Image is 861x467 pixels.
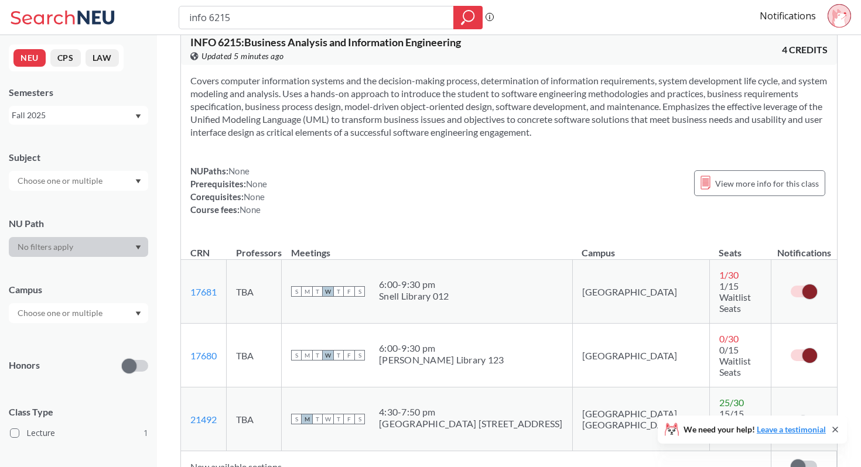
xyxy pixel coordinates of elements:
[244,191,265,202] span: None
[12,306,110,320] input: Choose one or multiple
[227,324,282,387] td: TBA
[291,350,302,360] span: S
[344,414,354,424] span: F
[9,86,148,99] div: Semesters
[461,9,475,26] svg: magnifying glass
[757,424,826,434] a: Leave a testimonial
[143,427,148,439] span: 1
[10,425,148,441] label: Lecture
[190,246,210,259] div: CRN
[9,283,148,296] div: Campus
[572,387,709,451] td: [GEOGRAPHIC_DATA], [GEOGRAPHIC_DATA]
[227,260,282,324] td: TBA
[228,166,250,176] span: None
[354,350,365,360] span: S
[715,176,819,191] span: View more info for this class
[50,49,81,67] button: CPS
[291,286,302,297] span: S
[9,303,148,323] div: Dropdown arrow
[240,204,261,215] span: None
[9,406,148,418] span: Class Type
[9,106,148,125] div: Fall 2025Dropdown arrow
[12,109,134,122] div: Fall 2025
[9,217,148,230] div: NU Path
[282,235,573,260] th: Meetings
[379,342,504,354] div: 6:00 - 9:30 pm
[354,414,365,424] span: S
[719,397,744,408] span: 25 / 30
[9,151,148,164] div: Subject
[719,280,751,314] span: 1/15 Waitlist Seats
[344,286,354,297] span: F
[323,414,333,424] span: W
[302,350,312,360] span: M
[86,49,119,67] button: LAW
[719,333,739,344] span: 0 / 30
[135,311,141,316] svg: Dropdown arrow
[572,324,709,387] td: [GEOGRAPHIC_DATA]
[188,8,445,28] input: Class, professor, course number, "phrase"
[782,43,828,56] span: 4 CREDITS
[312,286,323,297] span: T
[379,290,449,302] div: Snell Library 012
[9,171,148,191] div: Dropdown arrow
[9,237,148,257] div: Dropdown arrow
[379,418,563,430] div: [GEOGRAPHIC_DATA] [STREET_ADDRESS]
[719,344,751,377] span: 0/15 Waitlist Seats
[333,286,344,297] span: T
[190,74,828,139] section: Covers computer information systems and the decision-making process, determination of information...
[135,114,141,119] svg: Dropdown arrow
[771,235,837,260] th: Notifications
[354,286,365,297] span: S
[13,49,46,67] button: NEU
[379,406,563,418] div: 4:30 - 7:50 pm
[227,235,282,260] th: Professors
[312,414,323,424] span: T
[302,414,312,424] span: M
[323,286,333,297] span: W
[323,350,333,360] span: W
[190,36,461,49] span: INFO 6215 : Business Analysis and Information Engineering
[333,350,344,360] span: T
[9,359,40,372] p: Honors
[684,425,826,434] span: We need your help!
[12,174,110,188] input: Choose one or multiple
[453,6,483,29] div: magnifying glass
[333,414,344,424] span: T
[302,286,312,297] span: M
[190,350,217,361] a: 17680
[709,235,771,260] th: Seats
[201,50,284,63] span: Updated 5 minutes ago
[246,178,267,189] span: None
[719,408,751,441] span: 15/15 Waitlist Seats
[190,164,267,216] div: NUPaths: Prerequisites: Corequisites: Course fees:
[135,245,141,250] svg: Dropdown arrow
[379,354,504,366] div: [PERSON_NAME] Library 123
[760,9,816,22] a: Notifications
[291,414,302,424] span: S
[190,286,217,297] a: 17681
[190,414,217,425] a: 21492
[135,179,141,184] svg: Dropdown arrow
[379,279,449,290] div: 6:00 - 9:30 pm
[344,350,354,360] span: F
[227,387,282,451] td: TBA
[572,235,709,260] th: Campus
[719,269,739,280] span: 1 / 30
[572,260,709,324] td: [GEOGRAPHIC_DATA]
[312,350,323,360] span: T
